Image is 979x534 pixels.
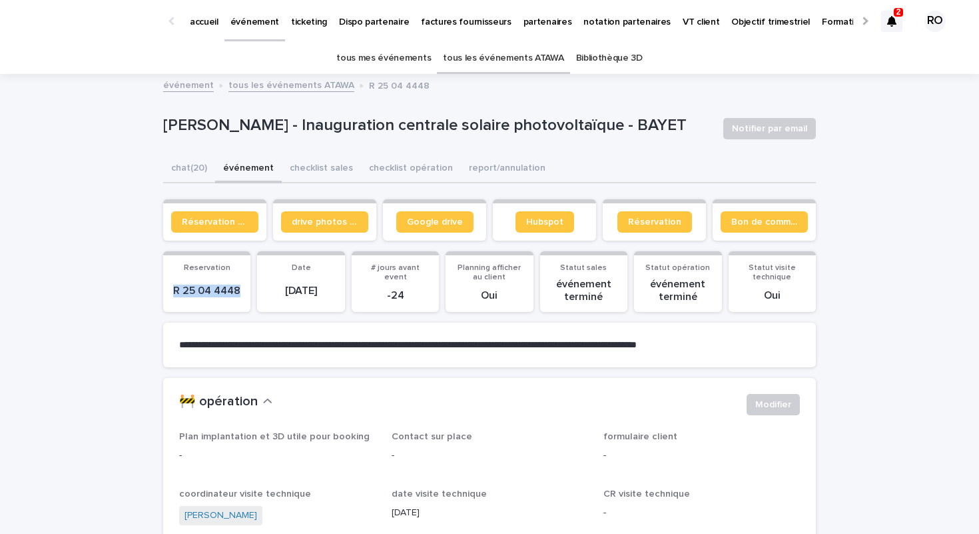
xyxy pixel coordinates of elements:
h2: 🚧 opération [179,394,258,410]
p: [DATE] [265,285,336,297]
span: coordinateur visite technique [179,489,311,499]
button: report/annulation [461,155,553,183]
span: Hubspot [526,217,563,227]
div: 2 [881,11,902,32]
button: événement [215,155,282,183]
button: Modifier [747,394,800,415]
span: Plan implantation et 3D utile pour booking [179,432,370,441]
button: Notifier par email [723,118,816,139]
p: Oui [454,289,525,302]
a: Réservation [617,211,692,233]
span: Notifier par email [732,122,807,135]
a: Google drive [396,211,474,233]
p: [PERSON_NAME] - Inauguration centrale solaire photovoltaïque - BAYET [163,116,713,135]
p: - [179,449,376,463]
span: formulaire client [603,432,677,441]
span: Contact sur place [392,432,472,441]
a: Hubspot [515,211,574,233]
span: Google drive [407,217,463,227]
span: Statut sales [560,264,607,272]
span: Bon de commande [731,217,797,227]
img: Ls34BcGeRexTGTNfXpUC [27,8,156,35]
button: 🚧 opération [179,394,272,410]
span: date visite technique [392,489,487,499]
p: événement terminé [642,278,713,303]
a: tous mes événements [336,43,431,74]
a: Réservation client [171,211,258,233]
a: Bibliothèque 3D [576,43,643,74]
a: Bon de commande [721,211,808,233]
p: 2 [896,7,901,17]
p: - [603,449,800,463]
p: [DATE] [392,506,588,520]
a: événement [163,77,214,92]
span: Réservation client [182,217,248,227]
p: -24 [360,289,431,302]
button: checklist opération [361,155,461,183]
span: Reservation [184,264,230,272]
span: Date [292,264,311,272]
a: drive photos coordinateur [281,211,368,233]
span: # jours avant event [371,264,420,281]
p: - [392,449,588,463]
p: R 25 04 4448 [171,285,242,297]
a: [PERSON_NAME] [184,509,257,523]
p: - [603,506,800,520]
span: CR visite technique [603,489,690,499]
button: checklist sales [282,155,361,183]
span: Modifier [755,398,791,411]
span: Réservation [628,217,681,227]
span: Statut opération [645,264,710,272]
button: chat (20) [163,155,215,183]
p: Oui [737,289,808,302]
p: R 25 04 4448 [369,77,430,92]
a: tous les événements ATAWA [228,77,354,92]
span: Statut visite technique [749,264,796,281]
span: drive photos coordinateur [292,217,358,227]
div: RO [924,11,946,32]
a: tous les événements ATAWA [443,43,563,74]
p: événement terminé [548,278,619,303]
span: Planning afficher au client [458,264,521,281]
